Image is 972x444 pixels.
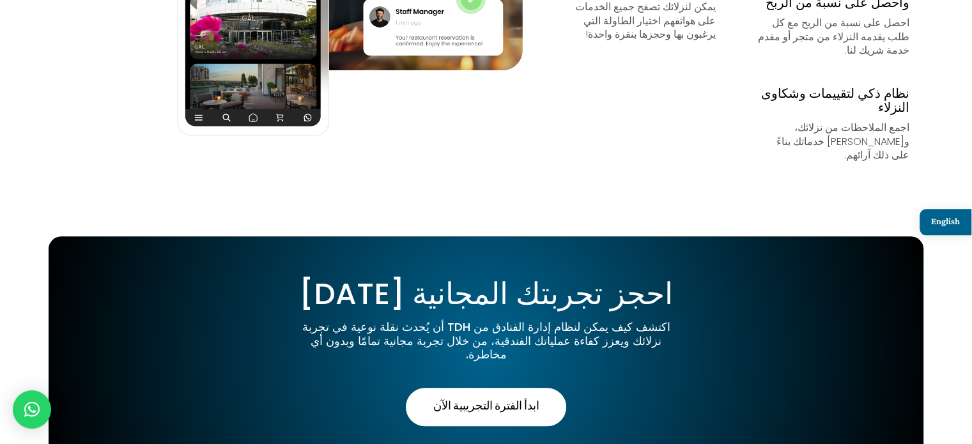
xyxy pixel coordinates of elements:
[756,121,909,162] div: اجمع الملاحظات من نزلائك، و[PERSON_NAME] خدماتك بناءً على ذلك آرائهم.
[760,84,909,116] span: نظام ذكي لتقييمات وشكاوى النزلاء
[756,16,909,57] div: احصل على نسبة من الربح مع كل طلب يقدمه النزلاء من متجر أو مقدم خدمة شريك لنا.
[920,209,971,235] a: English
[295,320,678,362] div: اكتشف كيف يمكن لنظام إدارة الفنادق من TDH أن يُحدث نقلة نوعية في تجربة نزلائك ويعزز كفاءة عملياتك...
[49,276,923,318] h2: احجز تجربتك المجانية [DATE]
[406,388,566,426] a: ابدأ الفترة التجريبية الآن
